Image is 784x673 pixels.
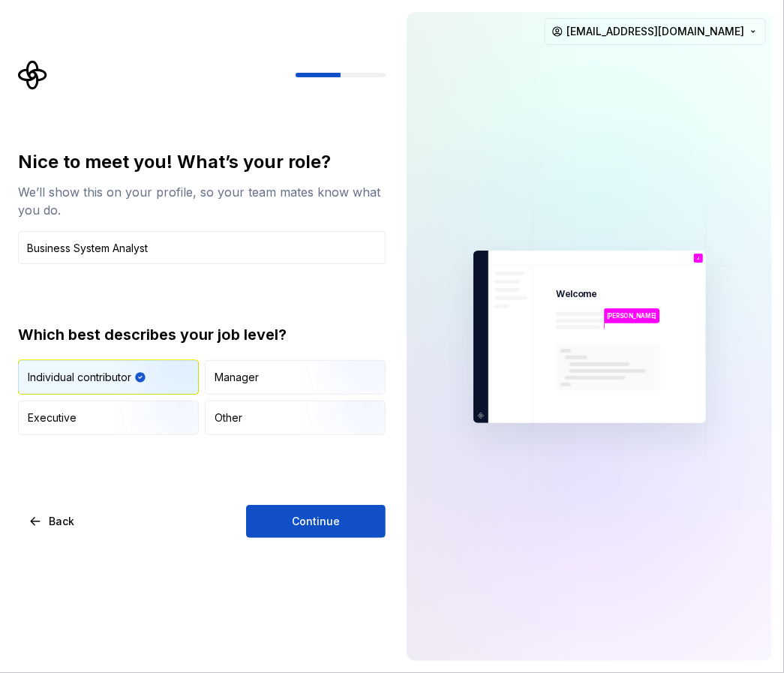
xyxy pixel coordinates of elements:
[18,324,386,345] div: Which best describes your job level?
[28,410,77,425] div: Executive
[246,505,386,538] button: Continue
[545,18,766,45] button: [EMAIL_ADDRESS][DOMAIN_NAME]
[215,410,242,425] div: Other
[566,24,744,39] span: [EMAIL_ADDRESS][DOMAIN_NAME]
[49,514,74,529] span: Back
[18,60,48,90] svg: Supernova Logo
[697,256,700,260] p: J
[607,311,657,320] p: [PERSON_NAME]
[556,288,597,300] p: Welcome
[18,183,386,219] div: We’ll show this on your profile, so your team mates know what you do.
[18,150,386,174] div: Nice to meet you! What’s your role?
[18,505,87,538] button: Back
[215,370,259,385] div: Manager
[28,370,131,385] div: Individual contributor
[18,231,386,264] input: Job title
[292,514,340,529] span: Continue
